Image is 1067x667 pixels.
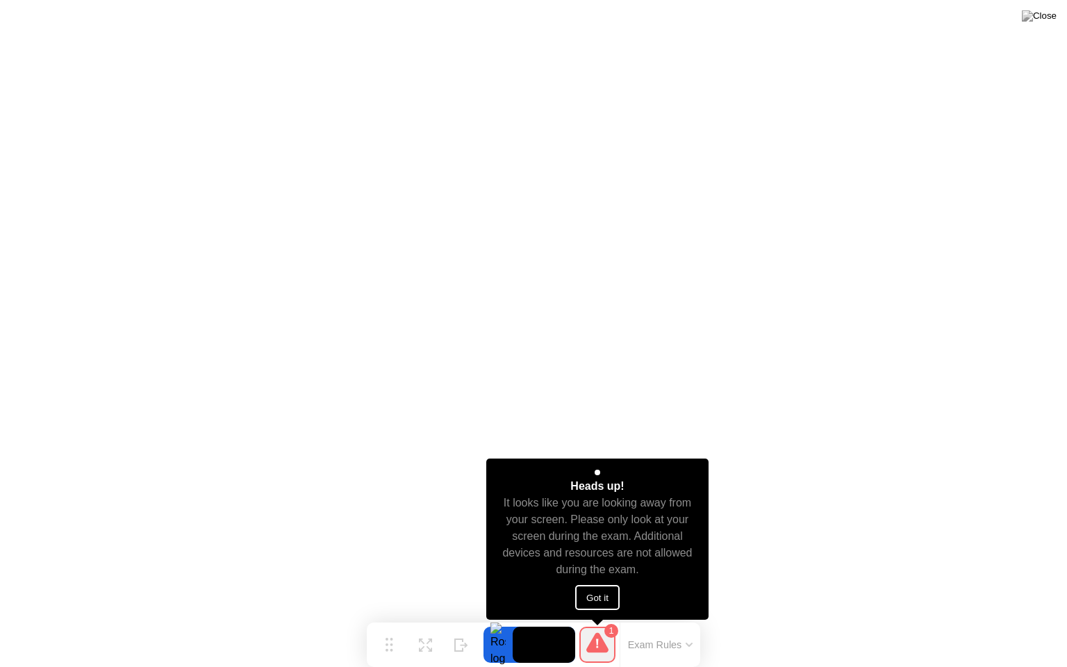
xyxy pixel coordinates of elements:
div: Heads up! [570,478,624,495]
div: 1 [604,624,618,638]
div: It looks like you are looking away from your screen. Please only look at your screen during the e... [499,495,697,578]
img: Close [1022,10,1057,22]
button: Exam Rules [624,639,697,651]
button: Got it [575,585,620,610]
